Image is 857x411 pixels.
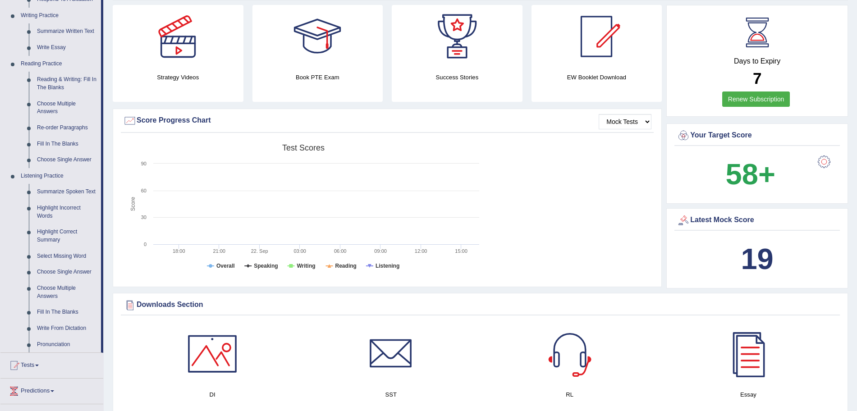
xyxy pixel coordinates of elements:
div: Latest Mock Score [677,214,838,227]
h4: Days to Expiry [677,57,838,65]
h4: SST [306,390,476,399]
div: Score Progress Chart [123,114,651,128]
a: Listening Practice [17,168,101,184]
h4: Essay [664,390,833,399]
text: 90 [141,161,147,166]
a: Highlight Incorrect Words [33,200,101,224]
text: 09:00 [374,248,387,254]
a: Summarize Spoken Text [33,184,101,200]
div: Your Target Score [677,129,838,142]
a: Predictions [0,379,103,401]
tspan: Test scores [282,143,325,152]
h4: DI [128,390,297,399]
a: Reading & Writing: Fill In The Blanks [33,72,101,96]
a: Reading Practice [17,56,101,72]
h4: Book PTE Exam [252,73,383,82]
b: 19 [741,242,773,275]
a: Tests [0,353,103,375]
a: Write From Dictation [33,320,101,337]
a: Select Missing Word [33,248,101,265]
a: Highlight Correct Summary [33,224,101,248]
b: 58+ [726,158,775,191]
a: Writing Practice [17,8,101,24]
a: Summarize Written Text [33,23,101,40]
b: 7 [753,69,761,87]
a: Write Essay [33,40,101,56]
div: Downloads Section [123,298,838,312]
a: Pronunciation [33,337,101,353]
h4: EW Booklet Download [532,73,662,82]
tspan: Overall [216,263,235,269]
tspan: Writing [297,263,315,269]
text: 15:00 [455,248,467,254]
a: Fill In The Blanks [33,304,101,320]
a: Choose Single Answer [33,264,101,280]
text: 18:00 [173,248,185,254]
text: 0 [144,242,147,247]
text: 03:00 [293,248,306,254]
text: 30 [141,215,147,220]
tspan: Reading [335,263,357,269]
h4: Success Stories [392,73,522,82]
text: 12:00 [415,248,427,254]
tspan: Score [130,197,136,211]
a: Fill In The Blanks [33,136,101,152]
tspan: 22. Sep [251,248,268,254]
tspan: Listening [376,263,399,269]
text: 21:00 [213,248,225,254]
a: Re-order Paragraphs [33,120,101,136]
h4: Strategy Videos [113,73,243,82]
a: Choose Multiple Answers [33,280,101,304]
a: Choose Single Answer [33,152,101,168]
a: Renew Subscription [722,91,790,107]
a: Choose Multiple Answers [33,96,101,120]
text: 06:00 [334,248,347,254]
h4: RL [485,390,655,399]
text: 60 [141,188,147,193]
tspan: Speaking [254,263,278,269]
